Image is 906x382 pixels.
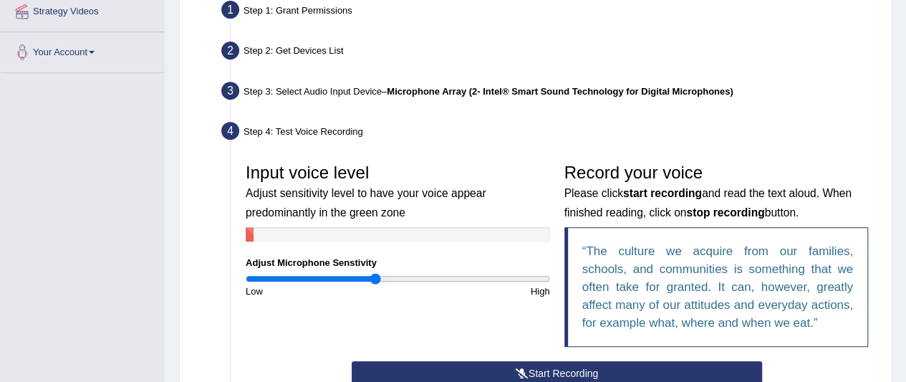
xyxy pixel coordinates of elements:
b: Microphone Array (2- Intel® Smart Sound Technology for Digital Microphones) [387,86,733,97]
h3: Input voice level [246,163,550,220]
a: Your Account [1,32,164,68]
div: Step 2: Get Devices List [215,37,885,69]
small: Please click and read the text aloud. When finished reading, click on button. [564,187,852,218]
b: start recording [623,187,702,199]
div: Low [238,285,397,298]
label: Adjust Microphone Senstivity [246,256,377,269]
span: – [382,86,733,97]
q: The culture we acquire from our families, schools, and communities is something that we often tak... [582,244,854,330]
div: High [397,285,556,298]
b: stop recording [686,206,764,219]
div: Step 4: Test Voice Recording [215,118,885,149]
h3: Record your voice [564,163,869,220]
div: Step 3: Select Audio Input Device [215,77,885,109]
small: Adjust sensitivity level to have your voice appear predominantly in the green zone [246,187,486,218]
